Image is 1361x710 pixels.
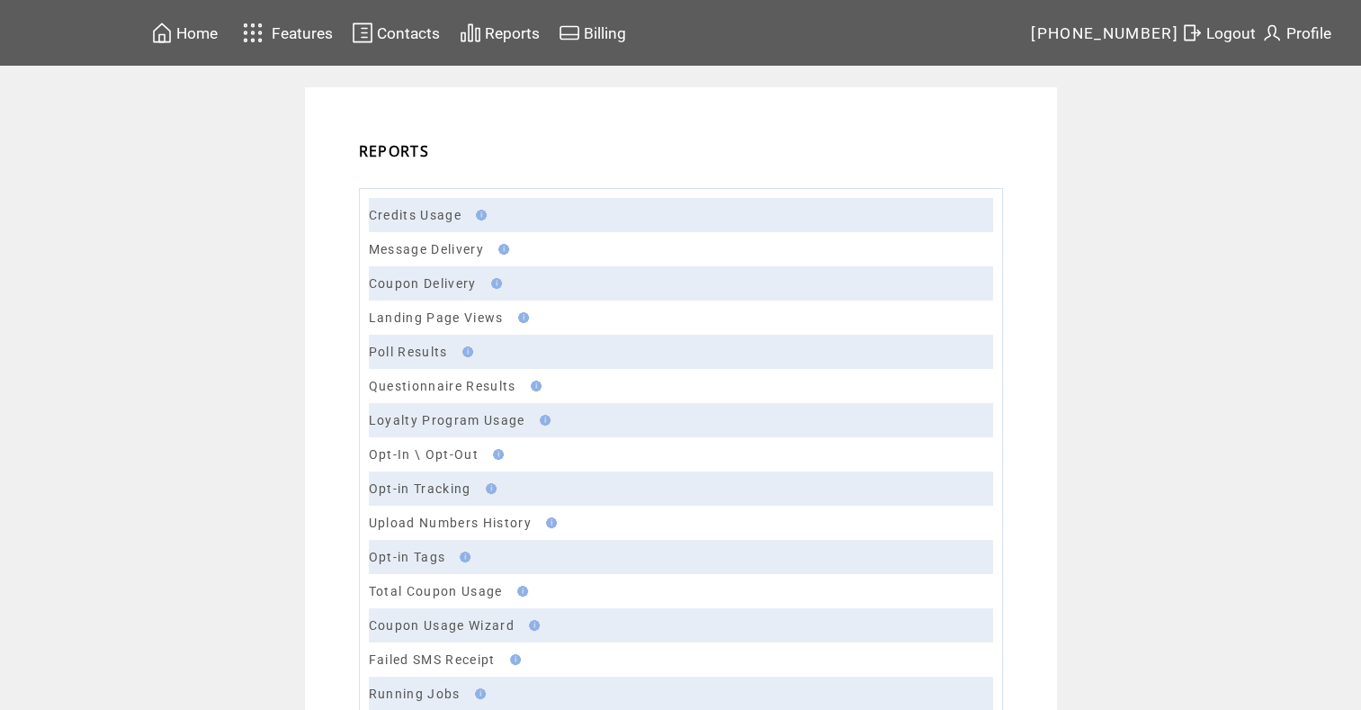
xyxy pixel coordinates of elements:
[369,652,496,667] a: Failed SMS Receipt
[556,19,629,47] a: Billing
[513,312,529,323] img: help.gif
[359,141,429,161] span: REPORTS
[349,19,443,47] a: Contacts
[369,413,525,427] a: Loyalty Program Usage
[485,24,540,42] span: Reports
[235,15,336,50] a: Features
[460,22,481,44] img: chart.svg
[457,346,473,357] img: help.gif
[493,244,509,255] img: help.gif
[377,24,440,42] span: Contacts
[525,381,542,391] img: help.gif
[369,447,479,462] a: Opt-In \ Opt-Out
[151,22,173,44] img: home.svg
[559,22,580,44] img: creidtcard.svg
[237,18,269,48] img: features.svg
[1178,19,1258,47] a: Logout
[352,22,373,44] img: contacts.svg
[1031,24,1178,42] span: [PHONE_NUMBER]
[486,278,502,289] img: help.gif
[488,449,504,460] img: help.gif
[369,618,515,633] a: Coupon Usage Wizard
[512,586,528,597] img: help.gif
[272,24,333,42] span: Features
[369,242,484,256] a: Message Delivery
[369,345,448,359] a: Poll Results
[369,208,461,222] a: Credits Usage
[534,415,551,426] img: help.gif
[369,687,461,701] a: Running Jobs
[369,276,477,291] a: Coupon Delivery
[176,24,218,42] span: Home
[480,483,497,494] img: help.gif
[524,620,540,631] img: help.gif
[454,552,470,562] img: help.gif
[584,24,626,42] span: Billing
[369,481,471,496] a: Opt-in Tracking
[1261,22,1283,44] img: profile.svg
[541,517,557,528] img: help.gif
[1206,24,1256,42] span: Logout
[369,379,516,393] a: Questionnaire Results
[369,584,503,598] a: Total Coupon Usage
[1181,22,1203,44] img: exit.svg
[148,19,220,47] a: Home
[470,688,486,699] img: help.gif
[457,19,542,47] a: Reports
[1258,19,1334,47] a: Profile
[369,310,504,325] a: Landing Page Views
[505,654,521,665] img: help.gif
[1286,24,1331,42] span: Profile
[369,550,446,564] a: Opt-in Tags
[369,516,532,530] a: Upload Numbers History
[470,210,487,220] img: help.gif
